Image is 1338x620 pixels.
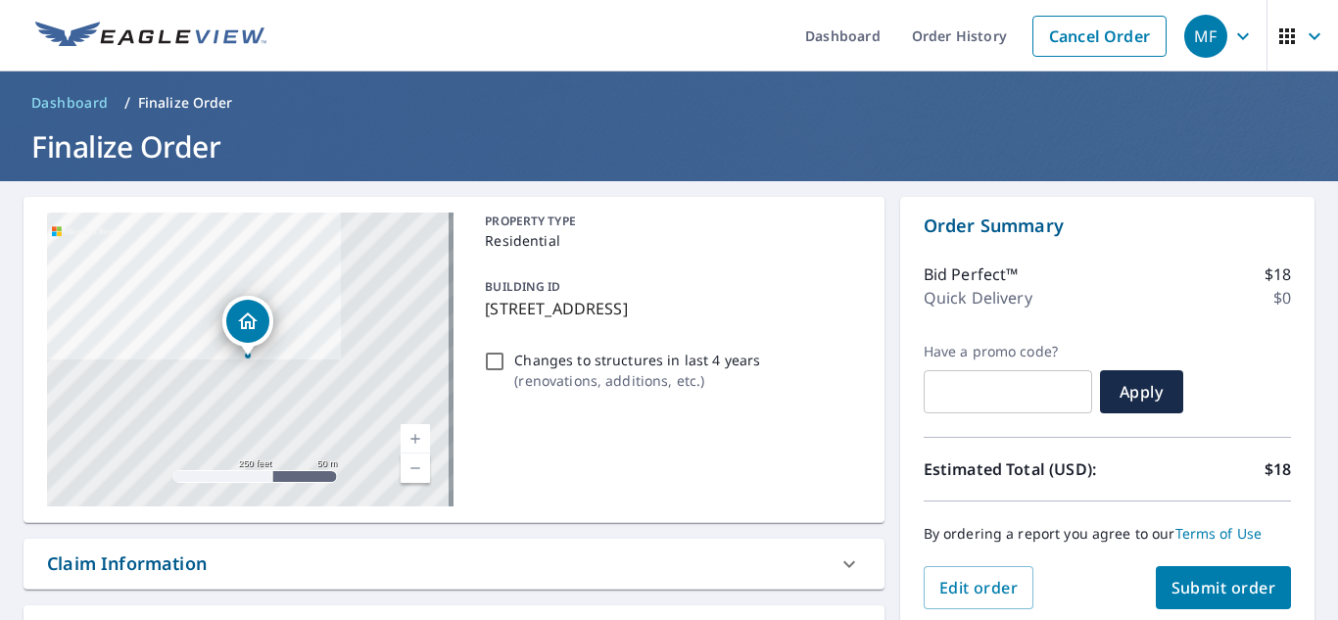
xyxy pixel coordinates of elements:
button: Submit order [1156,566,1292,609]
p: Changes to structures in last 4 years [514,350,760,370]
p: Order Summary [924,213,1291,239]
nav: breadcrumb [24,87,1314,119]
p: [STREET_ADDRESS] [485,297,852,320]
a: Current Level 17, Zoom Out [401,453,430,483]
p: $18 [1265,457,1291,481]
p: Residential [485,230,852,251]
div: Claim Information [24,539,884,589]
h1: Finalize Order [24,126,1314,167]
li: / [124,91,130,115]
a: Current Level 17, Zoom In [401,424,430,453]
div: Claim Information [47,550,207,577]
button: Apply [1100,370,1183,413]
a: Dashboard [24,87,117,119]
img: EV Logo [35,22,266,51]
span: Apply [1116,381,1168,403]
span: Edit order [939,577,1019,598]
p: $0 [1273,286,1291,310]
button: Edit order [924,566,1034,609]
a: Terms of Use [1175,524,1263,543]
p: BUILDING ID [485,278,560,295]
p: Bid Perfect™ [924,262,1019,286]
p: By ordering a report you agree to our [924,525,1291,543]
a: Cancel Order [1032,16,1167,57]
span: Dashboard [31,93,109,113]
p: ( renovations, additions, etc. ) [514,370,760,391]
p: $18 [1265,262,1291,286]
label: Have a promo code? [924,343,1092,360]
p: Estimated Total (USD): [924,457,1108,481]
div: MF [1184,15,1227,58]
p: PROPERTY TYPE [485,213,852,230]
p: Finalize Order [138,93,233,113]
p: Quick Delivery [924,286,1032,310]
span: Submit order [1171,577,1276,598]
div: Dropped pin, building 1, Residential property, 65 9 ST NW PORTAGE LA PRAIRIE MB R1N2N6 [222,296,273,357]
